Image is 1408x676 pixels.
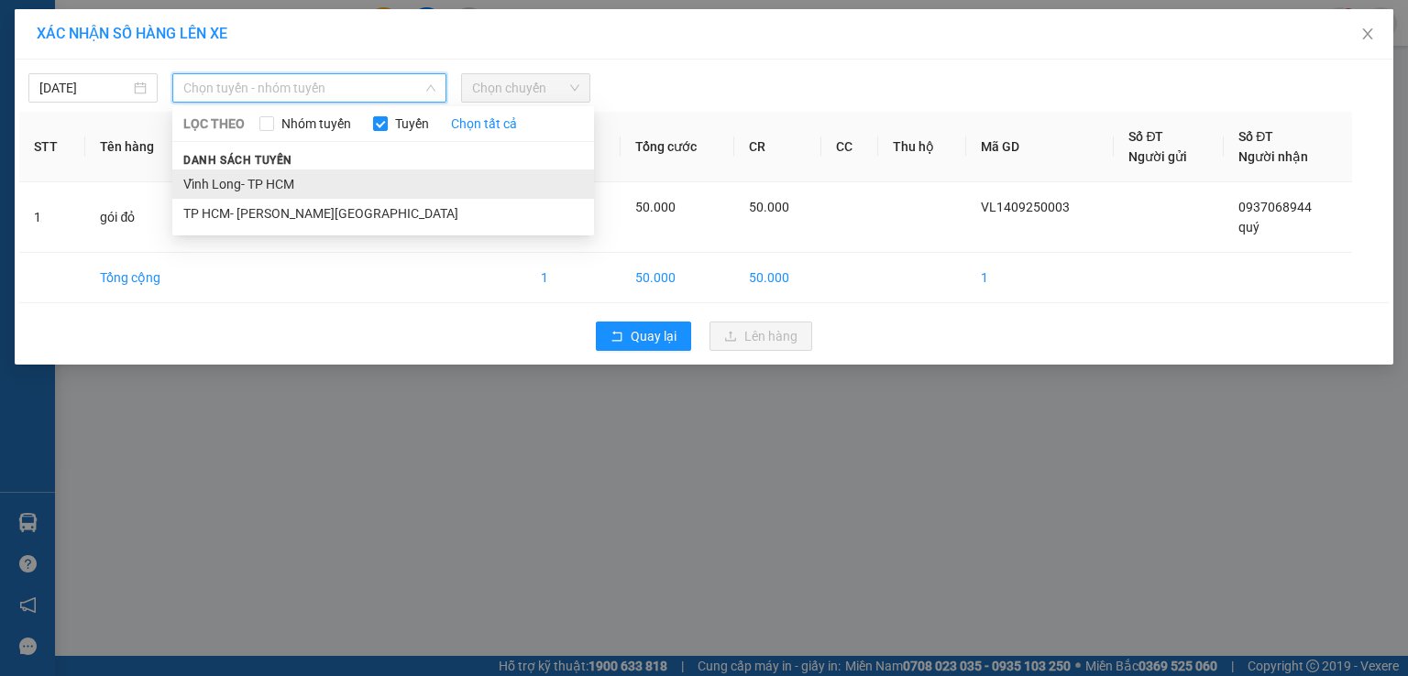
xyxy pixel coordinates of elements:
span: Gửi: [16,17,44,37]
th: Mã GD [966,112,1114,182]
span: Quay lại [631,326,676,346]
button: rollbackQuay lại [596,322,691,351]
span: Số ĐT [1128,129,1163,144]
span: Chọn tuyến - nhóm tuyến [183,74,435,102]
div: Vĩnh Long [16,16,106,60]
td: Tổng cộng [85,253,197,303]
button: uploadLên hàng [709,322,812,351]
button: Close [1342,9,1393,60]
th: Thu hộ [878,112,966,182]
th: Tổng cước [621,112,734,182]
span: 0937068944 [1238,200,1312,214]
span: down [425,82,436,93]
span: Thu tiền rồi : [14,96,99,115]
span: close [1360,27,1375,41]
td: gói đỏ [85,182,197,253]
div: 0937068944 [119,60,267,85]
span: Chọn chuyến [472,74,579,102]
span: Số ĐT [1238,129,1273,144]
span: VL1409250003 [981,200,1070,214]
span: XÁC NHẬN SỐ HÀNG LÊN XE [37,25,227,42]
div: 50.000 [14,96,109,137]
td: 50.000 [734,253,821,303]
th: STT [19,112,85,182]
td: 1 [526,253,621,303]
input: 14/09/2025 [39,78,130,98]
a: Chọn tất cả [451,114,517,134]
th: Tên hàng [85,112,197,182]
span: Nhận: [119,17,163,37]
td: 1 [19,182,85,253]
li: TP HCM- [PERSON_NAME][GEOGRAPHIC_DATA] [172,199,594,228]
span: Người nhận [1238,149,1308,164]
span: Tuyến [388,114,436,134]
span: rollback [610,330,623,344]
span: Danh sách tuyến [172,152,303,169]
span: quý [1238,220,1259,234]
div: quý [119,38,267,60]
span: 50.000 [635,200,676,214]
th: CC [821,112,878,182]
td: 50.000 [621,253,734,303]
span: Nhóm tuyến [274,114,358,134]
li: Vĩnh Long- TP HCM [172,169,594,199]
span: 50.000 [749,200,789,214]
span: LỌC THEO [183,114,245,134]
th: CR [734,112,821,182]
div: Quận 5 [119,16,267,38]
td: 1 [966,253,1114,303]
span: Người gửi [1128,149,1187,164]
